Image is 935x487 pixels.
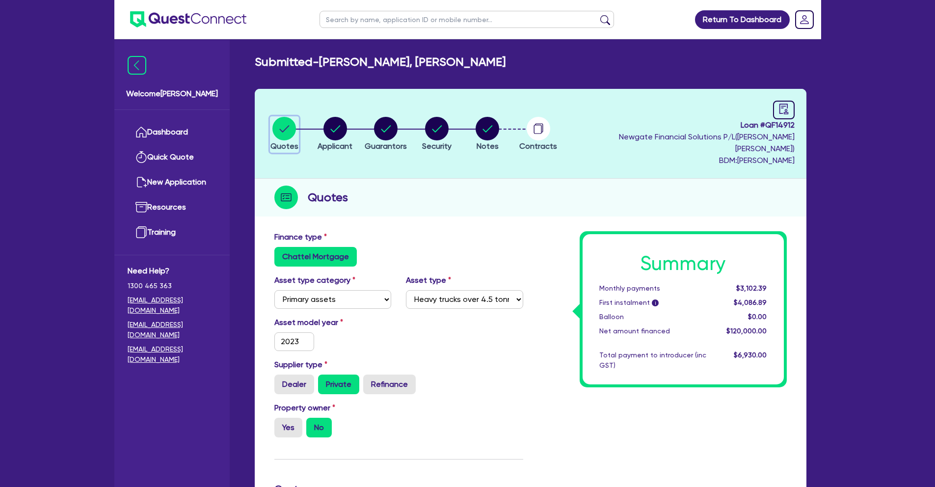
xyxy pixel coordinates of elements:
img: quest-connect-logo-blue [130,11,246,27]
label: Yes [274,418,302,437]
label: Private [318,375,359,394]
div: Net amount financed [592,326,714,336]
a: Training [128,220,216,245]
span: 1300 465 363 [128,281,216,291]
label: Asset model year [267,317,399,328]
button: Applicant [317,116,353,153]
label: Refinance [363,375,416,394]
a: New Application [128,170,216,195]
button: Guarantors [364,116,407,153]
span: $3,102.39 [736,284,767,292]
span: Quotes [270,141,298,151]
label: Chattel Mortgage [274,247,357,267]
label: Dealer [274,375,314,394]
span: audit [778,104,789,114]
a: Quick Quote [128,145,216,170]
span: Need Help? [128,265,216,277]
label: Asset type [406,274,451,286]
a: audit [773,101,795,119]
div: Balloon [592,312,714,322]
span: Notes [477,141,499,151]
a: [EMAIL_ADDRESS][DOMAIN_NAME] [128,344,216,365]
button: Notes [475,116,500,153]
a: Dropdown toggle [792,7,817,32]
a: Return To Dashboard [695,10,790,29]
label: Property owner [274,402,335,414]
span: $4,086.89 [734,298,767,306]
span: BDM: [PERSON_NAME] [566,155,795,166]
img: training [135,226,147,238]
div: Monthly payments [592,283,714,294]
label: No [306,418,332,437]
span: $120,000.00 [726,327,767,335]
span: Applicant [318,141,352,151]
button: Quotes [270,116,299,153]
span: $6,930.00 [734,351,767,359]
h1: Summary [599,252,767,275]
button: Contracts [519,116,558,153]
img: quick-quote [135,151,147,163]
img: resources [135,201,147,213]
a: Resources [128,195,216,220]
img: icon-menu-close [128,56,146,75]
span: Loan # QF14912 [566,119,795,131]
h2: Quotes [308,189,348,206]
span: Welcome [PERSON_NAME] [126,88,218,100]
label: Finance type [274,231,327,243]
img: step-icon [274,186,298,209]
button: Security [422,116,452,153]
h2: Submitted - [PERSON_NAME], [PERSON_NAME] [255,55,506,69]
input: Search by name, application ID or mobile number... [320,11,614,28]
span: $0.00 [748,313,767,321]
label: Supplier type [274,359,327,371]
a: [EMAIL_ADDRESS][DOMAIN_NAME] [128,295,216,316]
a: [EMAIL_ADDRESS][DOMAIN_NAME] [128,320,216,340]
img: new-application [135,176,147,188]
div: Total payment to introducer (inc GST) [592,350,714,371]
span: Guarantors [365,141,407,151]
span: Contracts [519,141,557,151]
span: i [652,299,659,306]
span: Newgate Financial Solutions P/L ( [PERSON_NAME] [PERSON_NAME] ) [619,132,795,153]
a: Dashboard [128,120,216,145]
label: Asset type category [274,274,355,286]
span: Security [422,141,452,151]
div: First instalment [592,298,714,308]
